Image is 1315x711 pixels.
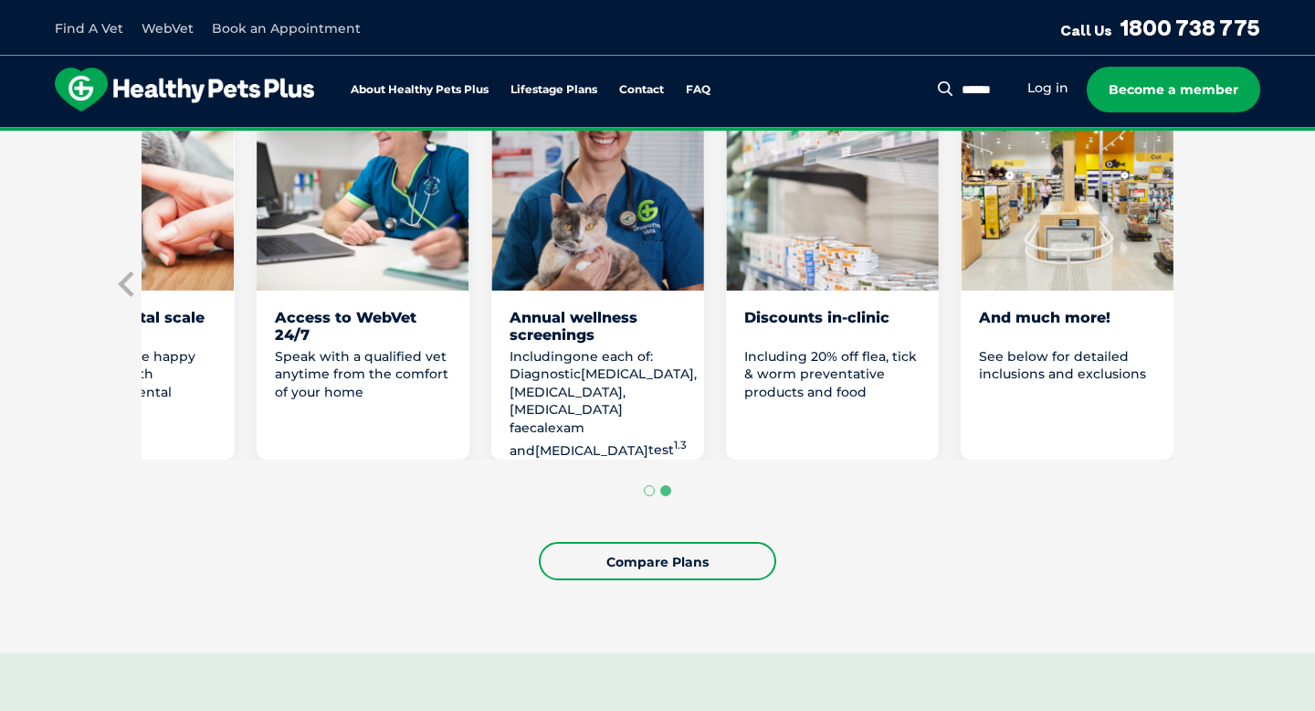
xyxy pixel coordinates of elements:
[510,84,597,96] a: Lifestage Plans
[275,348,451,402] p: Speak with a qualified vet anytime from the comfort of your home
[275,309,451,344] div: Access to WebVet 24/7
[539,542,776,580] a: Compare Plans
[55,68,314,111] img: hpp-logo
[726,62,939,460] li: 7 of 8
[510,384,623,400] span: [MEDICAL_DATA]
[660,485,671,496] button: Go to page 2
[979,309,1155,344] div: And much more!
[1087,67,1260,112] a: Become a member
[114,271,142,298] button: Previous slide
[510,348,653,383] span: one each of: Diagnostic
[686,84,710,96] a: FAQ
[619,84,664,96] a: Contact
[694,366,697,382] span: ,
[1027,80,1068,97] a: Log in
[510,348,573,365] span: Including
[510,419,548,436] span: faecal
[744,309,920,344] div: Discounts in-clinic
[548,419,584,436] span: exam
[1060,21,1112,39] span: Call Us
[961,62,1173,460] li: 8 of 8
[1060,14,1260,41] a: Call Us1800 738 775
[744,348,917,400] span: Including 20% off flea, tick & worm preventative products and food
[351,84,489,96] a: About Healthy Pets Plus
[581,366,694,382] span: [MEDICAL_DATA]
[510,401,623,418] span: [MEDICAL_DATA]
[979,348,1155,384] p: See below for detailed inclusions and exclusions
[491,62,704,460] li: 6 of 8
[510,441,535,458] span: and
[142,20,194,37] a: WebVet
[535,441,648,458] span: [MEDICAL_DATA]
[644,485,655,496] button: Go to page 1
[510,309,686,344] div: Annual wellness screenings
[648,441,687,458] span: test
[317,128,999,144] span: Proactive, preventative wellness program designed to keep your pet healthier and happier for longer
[257,62,469,460] li: 5 of 8
[623,384,626,400] span: ,
[212,20,361,37] a: Book an Appointment
[674,440,687,452] sup: 1.3
[142,483,1173,499] ul: Select a slide to show
[55,20,123,37] a: Find A Vet
[934,80,957,98] button: Search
